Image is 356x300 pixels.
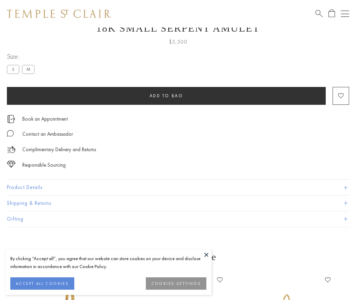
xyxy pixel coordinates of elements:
[146,277,206,290] button: COOKIES SETTINGS
[7,51,37,62] span: Size:
[7,10,111,18] img: Temple St. Clair
[10,277,74,290] button: ACCEPT ALL COOKIES
[150,93,183,99] span: Add to bag
[7,65,19,74] label: S
[22,115,68,123] a: Book an Appointment
[315,9,323,18] a: Search
[7,115,15,123] img: icon_appointment.svg
[7,87,326,105] button: Add to bag
[7,145,15,154] img: icon_delivery.svg
[22,145,96,154] p: Complimentary Delivery and Returns
[7,130,14,137] img: MessageIcon-01_2.svg
[22,65,34,74] label: M
[10,255,206,270] div: By clicking “Accept all”, you agree that our website can store cookies on your device and disclos...
[22,161,66,169] div: Responsible Sourcing
[7,22,349,34] h1: 18K Small Serpent Amulet
[22,130,73,138] div: Contact an Ambassador
[7,161,15,168] img: icon_sourcing.svg
[341,10,349,18] button: Open navigation
[7,180,349,195] button: Product Details
[328,9,335,18] a: Open Shopping Bag
[7,211,349,227] button: Gifting
[169,37,187,46] span: $5,500
[7,196,349,211] button: Shipping & Returns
